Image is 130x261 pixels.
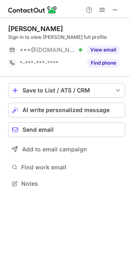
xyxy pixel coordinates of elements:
img: ContactOut v5.3.10 [8,5,57,15]
button: Find work email [8,162,125,173]
span: Find work email [21,164,122,171]
button: AI write personalized message [8,103,125,117]
button: Reveal Button [87,46,119,54]
span: Notes [21,180,122,187]
span: ***@[DOMAIN_NAME] [20,46,76,54]
button: Reveal Button [87,59,119,67]
span: Add to email campaign [22,146,87,153]
div: Save to List / ATS / CRM [22,87,111,94]
button: Add to email campaign [8,142,125,157]
button: Send email [8,122,125,137]
button: save-profile-one-click [8,83,125,98]
div: [PERSON_NAME] [8,25,63,33]
div: Sign in to view [PERSON_NAME] full profile [8,34,125,41]
span: Send email [22,126,54,133]
span: AI write personalized message [22,107,110,113]
button: Notes [8,178,125,189]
